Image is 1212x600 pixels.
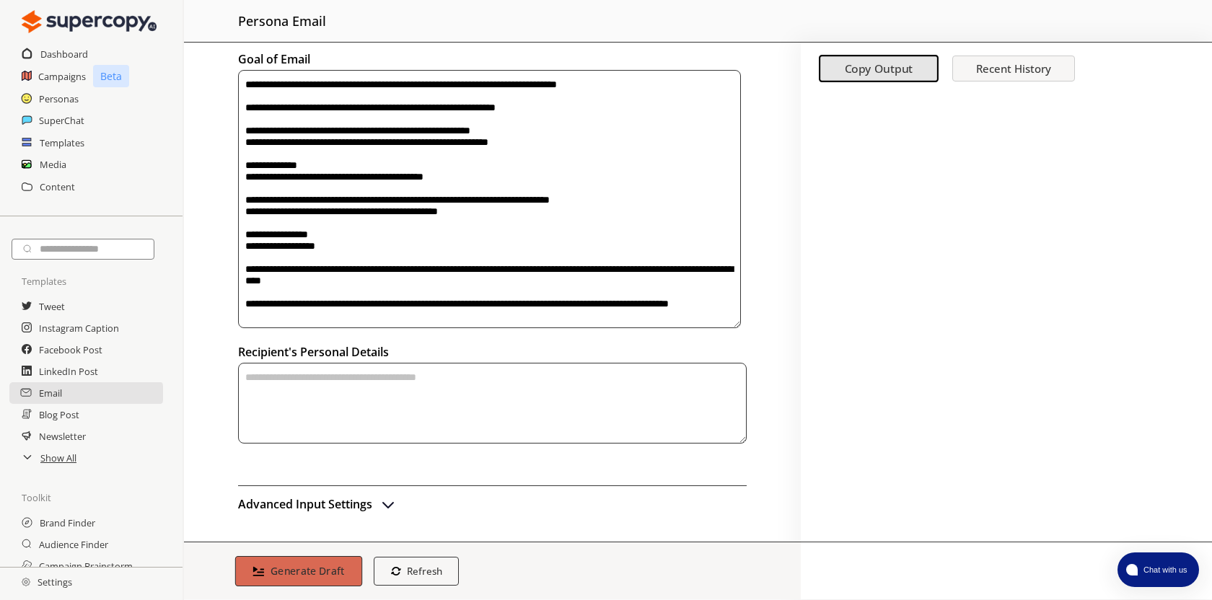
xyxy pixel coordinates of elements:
[40,512,95,534] a: Brand Finder
[39,555,133,577] a: Campaign Brainstorm
[238,7,326,35] h2: persona email
[39,88,79,110] a: Personas
[39,339,102,361] a: Facebook Post
[374,557,460,586] button: Refresh
[40,154,66,175] a: Media
[39,361,98,382] a: LinkedIn Post
[39,404,79,425] a: Blog Post
[238,70,741,328] textarea: textarea-textarea
[407,565,442,578] b: Refresh
[40,447,76,469] a: Show All
[40,176,75,198] a: Content
[238,493,372,515] h2: Advanced Input Settings
[39,110,84,131] a: SuperChat
[845,61,913,76] b: Copy Output
[40,132,84,154] a: Templates
[952,56,1075,81] button: Recent History
[819,56,939,83] button: Copy Output
[40,43,88,65] a: Dashboard
[22,7,157,36] img: Close
[238,493,397,515] button: advanced-inputs
[39,382,62,404] a: Email
[39,317,119,339] a: Instagram Caption
[238,48,747,70] h2: Goal of Email
[976,61,1051,76] b: Recent History
[39,425,86,447] a: Newsletter
[39,534,108,555] a: Audience Finder
[235,556,362,586] button: Generate Draft
[238,341,747,363] h2: Recipient's Personal Details
[271,564,345,578] b: Generate Draft
[22,578,30,586] img: Close
[1117,552,1199,587] button: atlas-launcher
[93,65,129,87] p: Beta
[38,66,86,87] a: Campaigns
[39,296,65,317] a: Tweet
[379,495,397,513] img: Open
[238,363,747,444] textarea: textarea-textarea
[1138,564,1190,575] span: Chat with us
